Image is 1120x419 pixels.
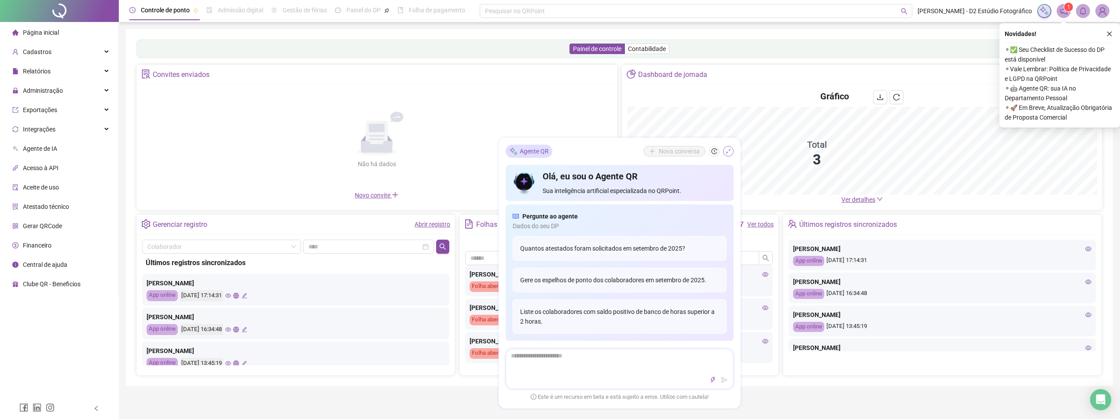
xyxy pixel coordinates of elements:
div: Últimos registros sincronizados [146,257,446,268]
div: Folha aberta [470,348,506,359]
span: eye [1085,279,1091,285]
span: filter [738,221,744,227]
span: Clube QR - Beneficios [23,281,81,288]
span: Painel de controle [573,45,621,52]
span: file-text [464,219,474,229]
span: down [877,196,883,202]
span: Relatórios [23,68,51,75]
span: gift [12,281,18,287]
a: Abrir registro [415,221,450,228]
div: Folha aberta [470,281,506,292]
div: [PERSON_NAME] [470,336,768,346]
div: Últimos registros sincronizados [799,217,897,232]
div: [PERSON_NAME] [793,310,1091,320]
span: Novidades ! [1005,29,1036,39]
span: dashboard [335,7,341,13]
span: Atestado técnico [23,203,69,210]
span: solution [12,204,18,210]
span: pushpin [193,8,198,13]
span: eye [762,338,768,344]
span: eye [1085,246,1091,252]
span: api [12,165,18,171]
span: pushpin [384,8,389,13]
span: eye [762,271,768,277]
span: solution [141,69,151,79]
span: qrcode [12,223,18,229]
span: Central de ajuda [23,261,67,268]
span: user-add [12,49,18,55]
span: search [901,8,907,15]
div: [DATE] 16:34:48 [793,289,1091,299]
img: icon [513,170,536,196]
span: Administração [23,87,63,94]
img: sparkle-icon.fc2bf0ac1784a2077858766a79e2daf3.svg [509,146,518,156]
span: Controle de ponto [141,7,190,14]
div: [PERSON_NAME] [147,346,445,356]
span: Gestão de férias [283,7,327,14]
span: search [762,255,769,262]
span: left [93,405,99,412]
div: Quantos atestados foram solicitados em setembro de 2025? [513,236,727,261]
span: eye [225,327,231,332]
span: book [397,7,404,13]
div: [PERSON_NAME] [470,270,768,279]
span: team [788,219,797,229]
span: Exportações [23,106,57,113]
span: pie-chart [627,69,636,79]
span: plus [392,191,399,198]
div: App online [793,289,824,299]
h4: Olá, eu sou o Agente QR [543,170,726,182]
span: Ver detalhes [841,196,875,203]
span: bell [1079,7,1087,15]
h4: Gráfico [820,90,849,102]
button: Nova conversa [643,146,705,157]
span: linkedin [33,403,41,412]
span: [PERSON_NAME] - D2 Estúdio Fotográfico [918,6,1032,16]
div: [DATE] 13:45:19 [180,358,223,369]
span: facebook [19,403,28,412]
span: search [439,243,446,250]
span: file [12,68,18,74]
span: edit [242,361,247,366]
span: lock [12,87,18,94]
span: eye [225,361,231,366]
span: Novo convite [355,192,399,199]
span: reload [893,94,900,101]
span: exclamation-circle [531,393,536,399]
span: download [877,94,884,101]
span: Sua inteligência artificial especializada no QRPoint. [543,186,726,196]
span: Painel do DP [346,7,381,14]
span: notification [1060,7,1068,15]
span: eye [1085,312,1091,318]
button: send [719,375,730,385]
div: Agente QR [506,145,552,158]
span: eye [1085,345,1091,351]
span: thunderbolt [710,377,716,383]
span: Financeiro [23,242,51,249]
div: [PERSON_NAME] [470,303,768,313]
div: App online [147,290,178,301]
span: ⚬ Vale Lembrar: Política de Privacidade e LGPD na QRPoint [1005,64,1115,84]
span: edit [242,293,247,299]
span: Integrações [23,126,55,133]
span: global [233,293,239,299]
span: ⚬ 🚀 Em Breve, Atualização Obrigatória de Proposta Comercial [1005,103,1115,122]
button: thunderbolt [708,375,718,385]
div: Não há dados [336,159,417,169]
span: edit [242,327,247,332]
span: instagram [46,403,55,412]
span: audit [12,184,18,190]
span: eye [762,305,768,311]
span: Pergunte ao agente [522,211,578,221]
div: Folhas de ponto [476,217,526,232]
div: Open Intercom Messenger [1090,389,1111,410]
span: close [1106,31,1113,37]
a: Ver todos [747,221,774,228]
span: Agente de IA [23,145,57,152]
span: Contabilidade [628,45,666,52]
a: Ver detalhes down [841,196,883,203]
sup: 1 [1064,3,1073,11]
div: [PERSON_NAME] [147,278,445,288]
span: history [711,148,717,154]
div: Convites enviados [153,67,209,82]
